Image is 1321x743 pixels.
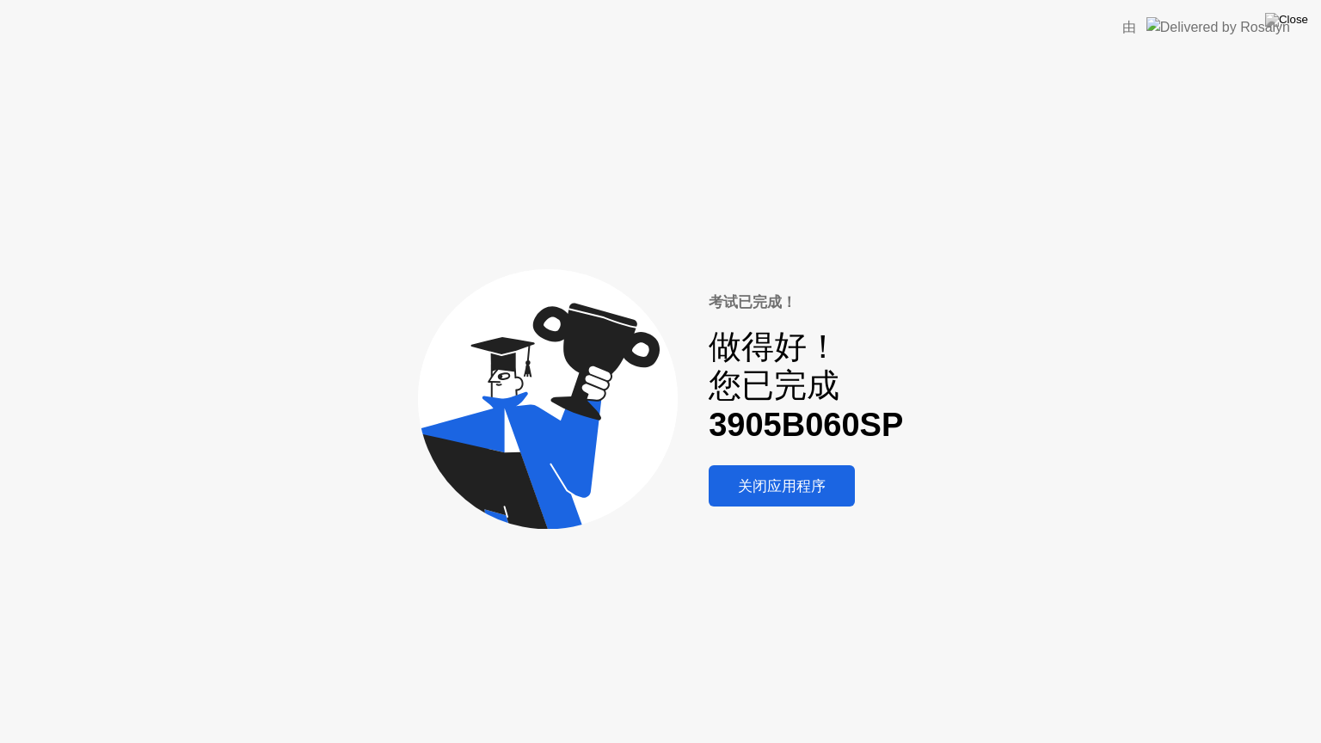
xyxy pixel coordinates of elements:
img: Delivered by Rosalyn [1146,17,1290,37]
div: 关闭应用程序 [714,476,850,496]
button: 关闭应用程序 [709,465,855,507]
div: 由 [1122,17,1136,38]
div: 做得好！ 您已完成 [709,328,903,445]
b: 3905B060SP [709,407,903,443]
div: 考试已完成！ [709,292,903,314]
img: Close [1265,13,1308,27]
